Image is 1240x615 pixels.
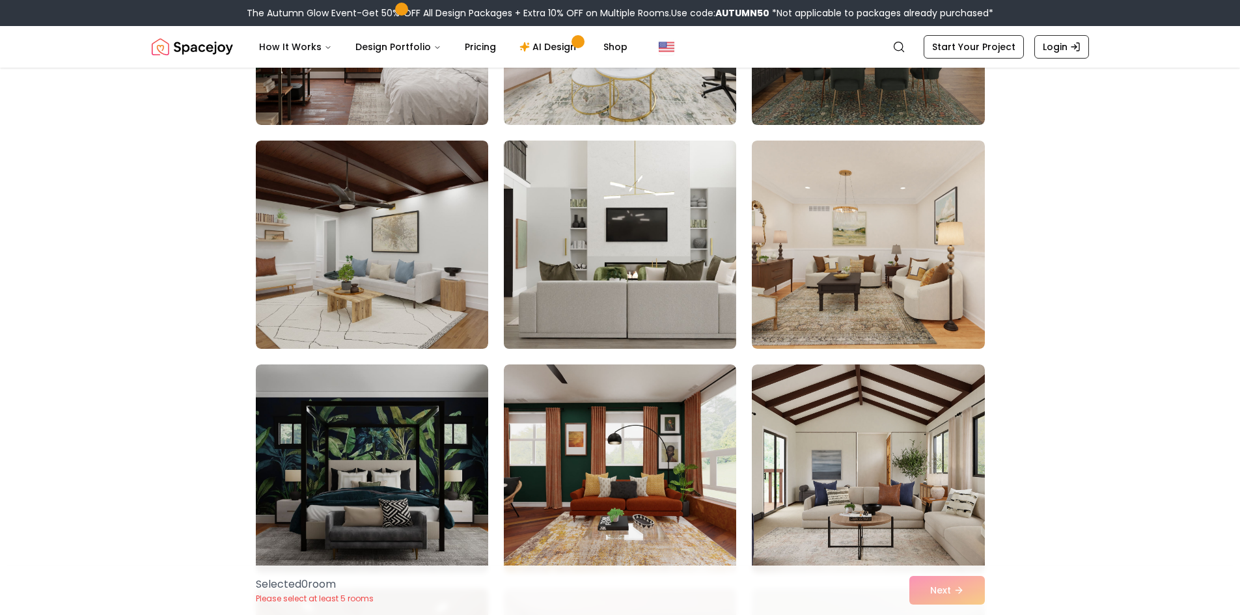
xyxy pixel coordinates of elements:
button: Design Portfolio [345,34,452,60]
a: Pricing [454,34,506,60]
b: AUTUMN50 [715,7,769,20]
img: Room room-5 [498,135,742,354]
img: United States [659,39,674,55]
p: Selected 0 room [256,577,374,592]
nav: Global [152,26,1089,68]
a: AI Design [509,34,590,60]
img: Room room-9 [752,364,984,573]
button: How It Works [249,34,342,60]
span: *Not applicable to packages already purchased* [769,7,993,20]
img: Spacejoy Logo [152,34,233,60]
a: Shop [593,34,638,60]
img: Room room-7 [256,364,488,573]
img: Room room-4 [256,141,488,349]
a: Spacejoy [152,34,233,60]
div: The Autumn Glow Event-Get 50% OFF All Design Packages + Extra 10% OFF on Multiple Rooms. [247,7,993,20]
a: Start Your Project [924,35,1024,59]
a: Login [1034,35,1089,59]
p: Please select at least 5 rooms [256,594,374,604]
span: Use code: [671,7,769,20]
img: Room room-6 [752,141,984,349]
nav: Main [249,34,638,60]
img: Room room-8 [504,364,736,573]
